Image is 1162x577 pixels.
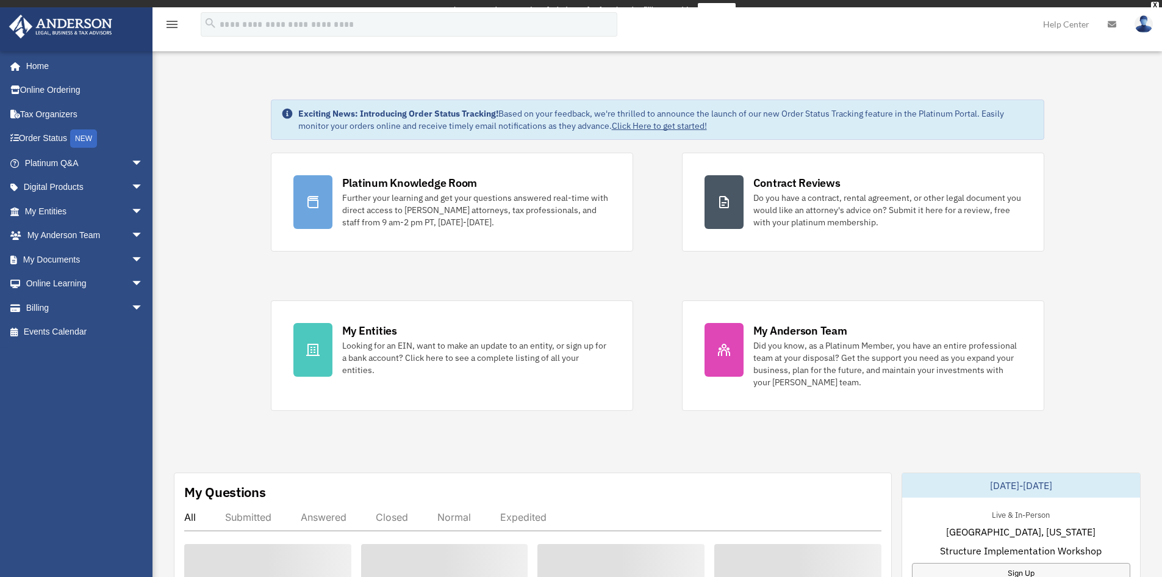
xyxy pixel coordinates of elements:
[9,151,162,175] a: Platinum Q&Aarrow_drop_down
[9,296,162,320] a: Billingarrow_drop_down
[9,54,156,78] a: Home
[131,272,156,297] span: arrow_drop_down
[682,153,1044,252] a: Contract Reviews Do you have a contract, rental agreement, or other legal document you would like...
[301,511,346,523] div: Answered
[9,247,162,272] a: My Documentsarrow_drop_down
[165,21,179,32] a: menu
[298,108,498,119] strong: Exciting News: Introducing Order Status Tracking!
[753,323,847,338] div: My Anderson Team
[753,339,1022,388] div: Did you know, as a Platinum Member, you have an entire professional team at your disposal? Get th...
[612,120,707,131] a: Click Here to get started!
[184,511,196,523] div: All
[131,296,156,321] span: arrow_drop_down
[9,320,162,344] a: Events Calendar
[682,300,1044,411] a: My Anderson Team Did you know, as a Platinum Member, you have an entire professional team at your...
[204,16,217,30] i: search
[9,272,162,296] a: Online Learningarrow_drop_down
[342,339,611,376] div: Looking for an EIN, want to make an update to an entity, or sign up for a bank account? Click her...
[376,511,408,523] div: Closed
[342,323,397,338] div: My Entities
[940,543,1102,558] span: Structure Implementation Workshop
[9,102,162,126] a: Tax Organizers
[753,192,1022,228] div: Do you have a contract, rental agreement, or other legal document you would like an attorney's ad...
[9,126,162,151] a: Order StatusNEW
[9,78,162,103] a: Online Ordering
[9,199,162,223] a: My Entitiesarrow_drop_down
[342,175,478,191] div: Platinum Knowledge Room
[5,15,116,38] img: Anderson Advisors Platinum Portal
[9,223,162,248] a: My Anderson Teamarrow_drop_down
[298,107,1034,132] div: Based on your feedback, we're thrilled to announce the launch of our new Order Status Tracking fe...
[165,17,179,32] i: menu
[946,524,1096,539] span: [GEOGRAPHIC_DATA], [US_STATE]
[437,511,471,523] div: Normal
[131,247,156,272] span: arrow_drop_down
[70,129,97,148] div: NEW
[1135,15,1153,33] img: User Pic
[131,175,156,200] span: arrow_drop_down
[131,199,156,224] span: arrow_drop_down
[225,511,271,523] div: Submitted
[982,507,1060,520] div: Live & In-Person
[131,151,156,176] span: arrow_drop_down
[271,153,633,252] a: Platinum Knowledge Room Further your learning and get your questions answered real-time with dire...
[9,175,162,200] a: Digital Productsarrow_drop_down
[342,192,611,228] div: Further your learning and get your questions answered real-time with direct access to [PERSON_NAM...
[131,223,156,249] span: arrow_drop_down
[753,175,841,191] div: Contract Reviews
[1151,2,1159,9] div: close
[902,473,1140,498] div: [DATE]-[DATE]
[500,511,547,523] div: Expedited
[184,483,266,501] div: My Questions
[426,3,693,18] div: Get a chance to win 6 months of Platinum for free just by filling out this
[698,3,736,18] a: survey
[271,300,633,411] a: My Entities Looking for an EIN, want to make an update to an entity, or sign up for a bank accoun...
